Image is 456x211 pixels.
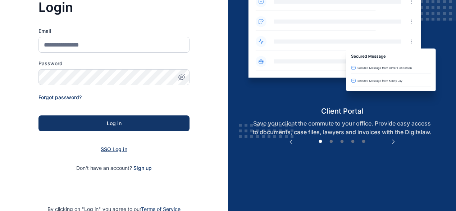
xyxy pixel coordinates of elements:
[38,164,190,172] p: Don't have an account?
[328,138,335,145] button: 2
[338,138,346,145] button: 3
[38,94,82,100] a: Forgot password?
[50,120,178,127] div: Log in
[38,27,190,35] label: Email
[101,146,127,152] a: SSO Log in
[38,60,190,67] label: Password
[349,138,356,145] button: 4
[287,138,295,145] button: Previous
[242,119,442,136] p: Save your client the commute to your office. Provide easy access to documents, case files, lawyer...
[317,138,324,145] button: 1
[242,106,442,116] h5: client portal
[38,115,190,131] button: Log in
[133,165,152,171] a: Sign up
[390,138,397,145] button: Next
[360,138,367,145] button: 5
